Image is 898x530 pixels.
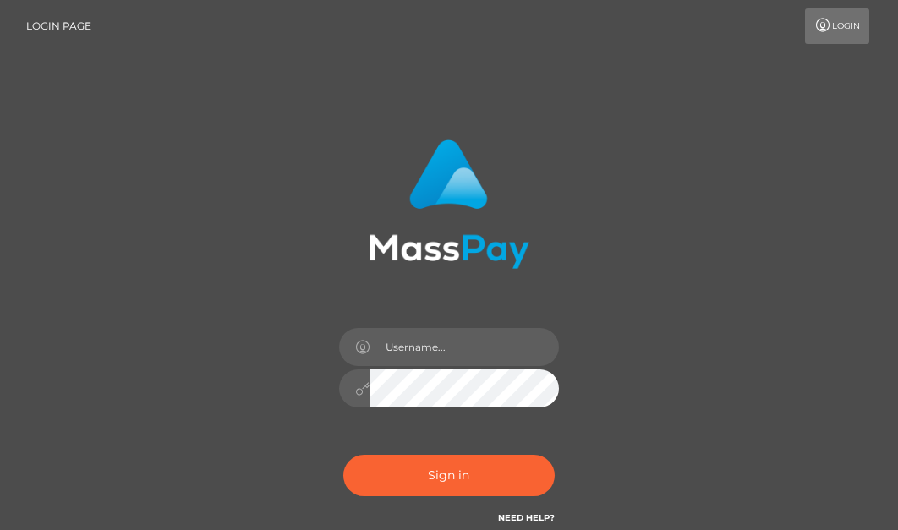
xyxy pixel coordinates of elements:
input: Username... [370,328,559,366]
a: Need Help? [498,512,555,523]
img: MassPay Login [369,139,529,269]
a: Login Page [26,8,91,44]
a: Login [805,8,869,44]
button: Sign in [343,455,555,496]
